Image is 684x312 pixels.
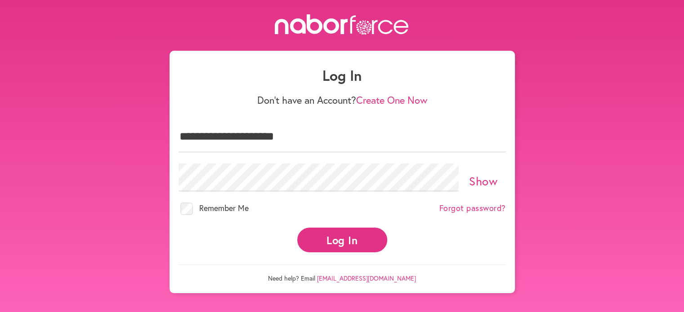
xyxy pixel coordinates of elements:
[199,202,249,213] span: Remember Me
[439,203,506,213] a: Forgot password?
[179,67,506,84] h1: Log In
[317,274,416,282] a: [EMAIL_ADDRESS][DOMAIN_NAME]
[179,94,506,106] p: Don't have an Account?
[469,173,497,189] a: Show
[179,264,506,282] p: Need help? Email
[297,228,387,252] button: Log In
[356,93,427,106] a: Create One Now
